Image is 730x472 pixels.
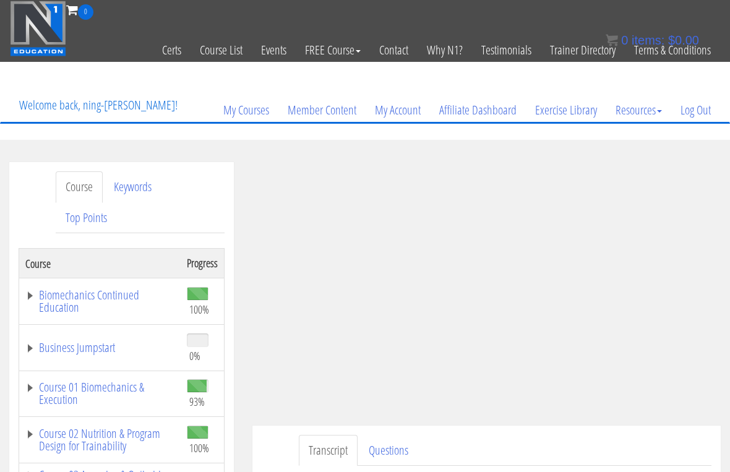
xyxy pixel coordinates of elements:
span: 100% [189,303,209,316]
a: Contact [370,20,418,80]
a: Top Points [56,202,117,234]
span: 0 [621,33,628,47]
a: Course List [191,20,252,80]
span: items: [632,33,664,47]
a: Resources [606,80,671,140]
p: Welcome back, ning-[PERSON_NAME]! [10,80,187,130]
img: n1-education [10,1,66,56]
a: Testimonials [472,20,541,80]
a: Transcript [299,435,358,466]
th: Progress [181,249,225,278]
a: My Account [366,80,430,140]
a: Questions [359,435,418,466]
a: Course [56,171,103,203]
span: 93% [189,395,205,408]
span: 100% [189,441,209,455]
a: Log Out [671,80,720,140]
a: Exercise Library [526,80,606,140]
a: FREE Course [296,20,370,80]
bdi: 0.00 [668,33,699,47]
th: Course [19,249,181,278]
a: Keywords [104,171,161,203]
span: 0 [78,4,93,20]
a: 0 [66,1,93,18]
span: $ [668,33,675,47]
a: Course 02 Nutrition & Program Design for Trainability [25,427,174,452]
a: Trainer Directory [541,20,625,80]
a: Certs [153,20,191,80]
img: icon11.png [606,34,618,46]
a: Why N1? [418,20,472,80]
a: Business Jumpstart [25,341,174,354]
a: Terms & Conditions [625,20,720,80]
a: Events [252,20,296,80]
a: Affiliate Dashboard [430,80,526,140]
a: 0 items: $0.00 [606,33,699,47]
a: Course 01 Biomechanics & Execution [25,381,174,406]
a: Biomechanics Continued Education [25,289,174,314]
a: Member Content [278,80,366,140]
a: My Courses [214,80,278,140]
span: 0% [189,349,200,363]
